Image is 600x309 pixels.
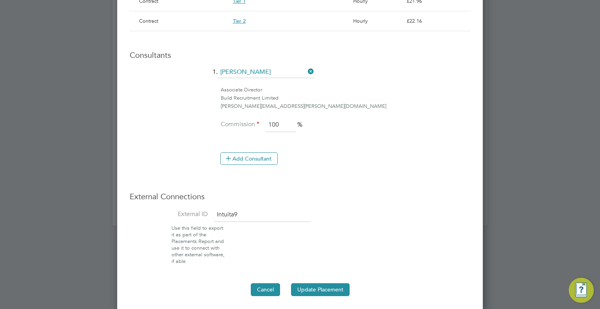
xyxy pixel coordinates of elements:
label: External ID [130,210,208,218]
div: Build Recruitment Limited [221,94,470,102]
li: 1. [130,66,470,86]
div: [PERSON_NAME][EMAIL_ADDRESS][PERSON_NAME][DOMAIN_NAME] [221,102,470,111]
div: Associate Director [221,86,470,94]
div: Contract [136,14,230,28]
span: % [297,121,302,129]
button: Add Consultant [220,152,278,165]
input: Search for... [218,66,314,78]
div: Hourly [350,14,404,28]
div: £22.16 [404,14,470,28]
h3: External Connections [130,191,470,202]
h3: Consultants [130,50,470,60]
span: Use this field to export it as part of the Placements Report and use it to connect with other ext... [171,225,225,264]
button: Update Placement [291,283,350,296]
button: Engage Resource Center [569,278,594,303]
label: Commission [220,120,259,129]
button: Cancel [251,283,280,296]
span: Tier 2 [233,18,246,24]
